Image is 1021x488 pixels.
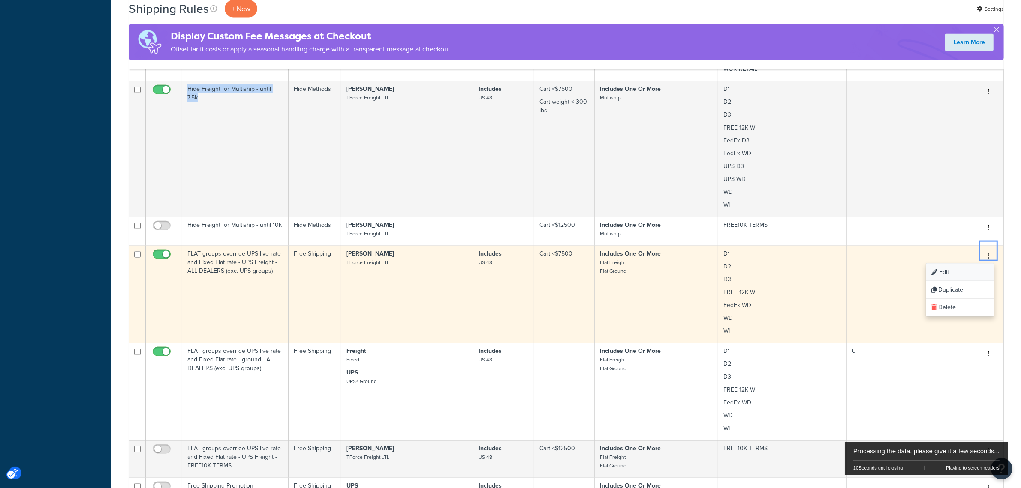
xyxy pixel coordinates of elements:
p: D3 [723,111,842,119]
td: Hide Freight for Multiship - until 7.5k [182,81,289,217]
p: FedEx WD [723,301,842,310]
img: A light blue globe with a white airplane flying around it, set against a purple brushstroke backg... [129,24,171,60]
p: UPS D3 [723,162,842,171]
button: Menu [982,85,994,99]
strong: Includes One Or More [600,220,661,229]
small: TForce Freight LTL [346,230,389,238]
small: Multiship [600,230,621,238]
strong: Includes One Or More [600,444,661,453]
td: Cart <$12500 [534,217,595,246]
p: D3 [723,373,842,381]
small: US 48 [479,356,492,364]
h4: Display Custom Fee Messages at Checkout [171,29,452,43]
a: Display custom fee messages at checkout | Learn More [945,34,994,51]
strong: Includes [479,249,502,258]
small: TForce Freight LTL [346,94,389,102]
p: UPS WD [723,175,842,184]
td: FREE10K TERMS [718,440,847,478]
td: FLAT groups override UPS live rate and Fixed Flat rate - UPS Freight - FREE10K TERMS [182,440,289,478]
small: Flat Freight Flat Ground [600,259,626,275]
td: FREE10K TERMS [718,217,847,246]
strong: [PERSON_NAME] [346,249,394,258]
strong: [PERSON_NAME] [346,444,394,453]
td: Free Shipping [289,440,341,478]
p: FedEx D3 [723,136,842,145]
strong: [PERSON_NAME] [346,220,394,229]
p: D2 [723,98,842,106]
td: Hide Freight for Multiship - until 10k [182,217,289,246]
p: FREE 12K WI [723,124,842,132]
strong: Includes One Or More [600,346,661,355]
td: Cart <$12500 [534,440,595,478]
p: FedEx WD [723,149,842,158]
a: Edit [926,264,994,281]
p: FedEx WD [723,398,842,407]
strong: Includes One Or More [600,84,661,93]
input: FLAT groups override UPS live rate and Fixed Flat rate - UPS Freight - FREE10K TERMSFree Shipping... [134,446,141,452]
small: Fixed [346,356,359,364]
a: Delete [926,299,994,316]
small: TForce Freight LTL [346,259,389,266]
small: Flat Freight Flat Ground [600,356,626,372]
td: Hide Methods [289,81,341,217]
span: 10 [853,465,858,470]
input: Hide Freight for Multiship - until 10kHide MethodsJacob GarciaTForce Freight LTLCart <$12500Inclu... [134,223,141,229]
div: Processing the data, please give it a few seconds... [853,442,1000,461]
td: Cart <$7500 [534,81,595,217]
small: Flat Freight Flat Ground [600,453,626,470]
p: D2 [723,360,842,368]
small: US 48 [479,259,492,266]
p: FREE 12K WI [723,288,842,297]
a: No Description [210,3,219,15]
input: FLAT groups override UPS live rate and Fixed Flat rate - UPS Freight - ALL DEALERS (exc. UPS grou... [134,251,141,258]
p: D2 [723,262,842,271]
p: WI [723,201,842,209]
td: D1 [718,81,847,217]
button: Menu [982,221,994,235]
button: Menu [982,347,994,361]
p: WI [723,327,842,335]
td: Hide Methods [289,217,341,246]
strong: Includes [479,444,502,453]
strong: Freight [346,346,366,355]
button: Menu [982,250,994,263]
td: Cart <$7500 [534,246,595,343]
small: Multiship [600,94,621,102]
strong: UPS [346,368,358,377]
p: WD [723,314,842,322]
td: D1 [718,246,847,343]
p: WD [723,188,842,196]
p: WD [723,411,842,420]
strong: Includes One Or More [600,249,661,258]
a: Duplicate [926,281,994,299]
input: Hide Freight for Multiship - until 7.5kHide MethodsJacob GarciaTForce Freight LTLIncludesUS 48Car... [134,87,141,93]
small: US 48 [479,94,492,102]
div: Menu [926,263,994,317]
td: Free Shipping [289,343,341,440]
input: FLAT groups override UPS live rate and Fixed Flat rate - ground - ALL DEALERS (exc. UPS groups)Fr... [134,349,141,355]
p: Cart weight < 300 lbs [539,98,589,115]
h1: Shipping Rules [129,0,209,17]
strong: [PERSON_NAME] [346,84,394,93]
td: Free Shipping [289,246,341,343]
strong: Includes [479,84,502,93]
a: Settings [977,3,1004,15]
td: FLAT groups override UPS live rate and Fixed Flat rate - ground - ALL DEALERS (exc. UPS groups) [182,343,289,440]
td: D1 [718,343,847,440]
p: Offset tariff costs or apply a seasonal handling charge with a transparent message at checkout. [171,43,452,55]
small: TForce Freight LTL [346,453,389,461]
p: WI [723,424,842,433]
strong: Includes [479,346,502,355]
small: US 48 [479,453,492,461]
td: 0 [847,343,973,440]
small: UPS® Ground [346,377,377,385]
td: FLAT groups override UPS live rate and Fixed Flat rate - UPS Freight - ALL DEALERS (exc. UPS groups) [182,246,289,343]
p: D3 [723,275,842,284]
p: FREE 12K WI [723,386,842,394]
